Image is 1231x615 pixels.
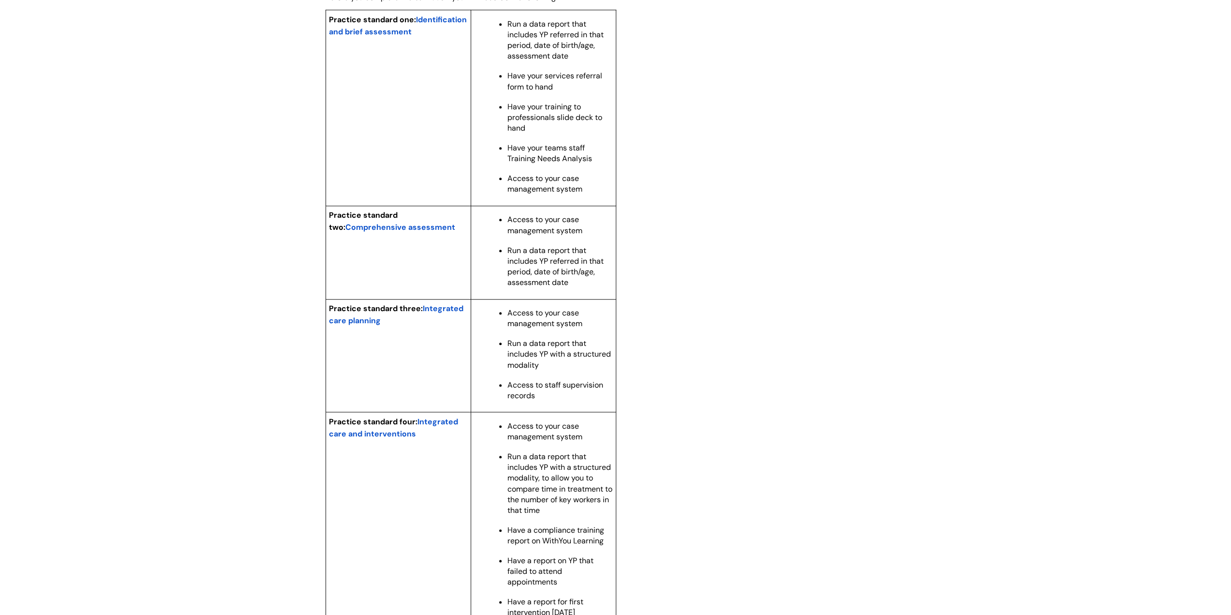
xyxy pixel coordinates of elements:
span: Practice standard two: [329,210,398,232]
span: Run a data report that includes YP referred in that period, date of birth/age, assessment date [507,245,604,287]
span: Access to your case management system [507,214,582,235]
span: Run a data report that includes YP with a structured modality [507,338,611,370]
span: Practice standard three: [329,303,423,314]
span: Have your teams staff Training Needs Analysis [507,143,592,164]
a: Integrated care and interventions [329,416,458,439]
a: Integrated care planning [329,302,463,326]
span: Integrated care and interventions [329,417,458,439]
a: Identification and brief assessment [329,14,467,37]
span: Have a report on YP that failed to attend appointments [507,555,593,587]
span: Comprehensive assessment [345,222,455,232]
span: Run a data report that includes YP with a structured modality, to allow you to compare time in tr... [507,451,612,515]
span: Have your services referral form to hand [507,71,602,91]
span: Have your training to professionals slide deck to hand [507,102,602,133]
span: Practice standard four: [329,417,417,427]
span: Access to your case management system [507,421,582,442]
a: Comprehensive assessment [345,221,455,233]
span: Have a compliance training report on WithYou Learning [507,525,604,546]
span: Run a data report that includes YP referred in that period, date of birth/age, assessment date [507,19,604,61]
span: Access to your case management system [507,308,582,329]
span: Practice standard one: [329,15,416,25]
span: Access to staff supervision records [507,380,603,401]
span: Identification and brief assessment [329,15,467,37]
span: Access to your case management system [507,173,582,194]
